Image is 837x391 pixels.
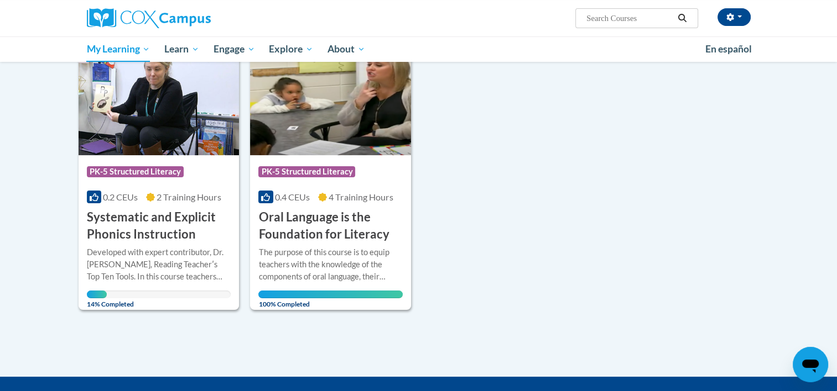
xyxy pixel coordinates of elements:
[258,166,355,177] span: PK-5 Structured Literacy
[87,290,107,308] span: 14% Completed
[87,8,297,28] a: Cox Campus
[258,246,403,283] div: The purpose of this course is to equip teachers with the knowledge of the components of oral lang...
[87,166,184,177] span: PK-5 Structured Literacy
[103,192,138,202] span: 0.2 CEUs
[70,36,767,62] div: Main menu
[275,192,310,202] span: 0.4 CEUs
[258,290,403,298] div: Your progress
[698,38,759,61] a: En español
[320,36,372,62] a: About
[793,347,828,382] iframe: Button to launch messaging window
[258,290,403,308] span: 100% Completed
[87,209,231,243] h3: Systematic and Explicit Phonics Instruction
[674,12,690,25] button: Search
[79,43,240,155] img: Course Logo
[157,192,221,202] span: 2 Training Hours
[327,43,365,56] span: About
[705,43,752,55] span: En español
[80,36,158,62] a: My Learning
[718,8,751,26] button: Account Settings
[329,192,393,202] span: 4 Training Hours
[87,246,231,283] div: Developed with expert contributor, Dr. [PERSON_NAME], Reading Teacherʹs Top Ten Tools. In this co...
[206,36,262,62] a: Engage
[585,12,674,25] input: Search Courses
[164,43,199,56] span: Learn
[269,43,313,56] span: Explore
[87,8,211,28] img: Cox Campus
[250,43,411,155] img: Course Logo
[87,290,107,298] div: Your progress
[258,209,403,243] h3: Oral Language is the Foundation for Literacy
[214,43,255,56] span: Engage
[157,36,206,62] a: Learn
[86,43,150,56] span: My Learning
[250,43,411,310] a: Course LogoPK-5 Structured Literacy0.4 CEUs4 Training Hours Oral Language is the Foundation for L...
[262,36,320,62] a: Explore
[79,43,240,310] a: Course LogoPK-5 Structured Literacy0.2 CEUs2 Training Hours Systematic and Explicit Phonics Instr...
